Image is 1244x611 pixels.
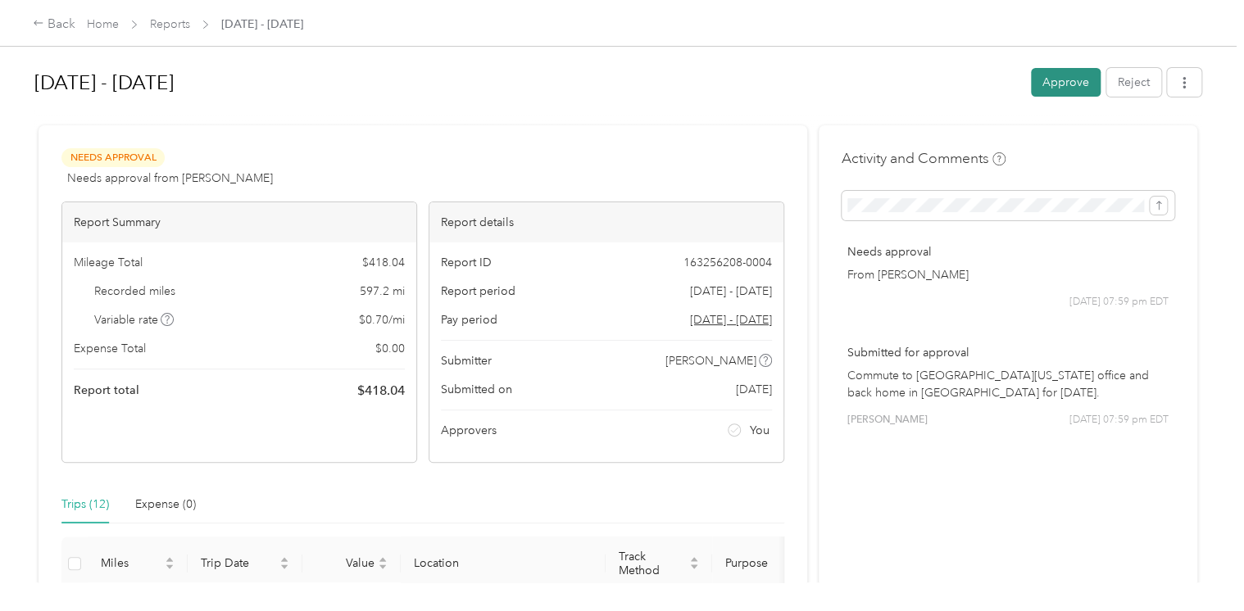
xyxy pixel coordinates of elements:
span: Value [316,556,375,570]
div: Report Summary [62,202,416,242]
button: Approve [1031,68,1101,97]
th: Location [401,536,606,591]
span: caret-up [689,554,699,564]
p: Submitted for approval [847,344,1169,361]
div: Report details [429,202,783,242]
span: [PERSON_NAME] [847,413,928,428]
span: Mileage Total [74,254,143,271]
span: [PERSON_NAME] [665,352,756,369]
div: Back [33,15,75,34]
span: Submitted on [441,381,512,398]
span: Miles [101,556,161,570]
span: Go to pay period [690,311,772,328]
span: Needs approval from [PERSON_NAME] [67,170,273,187]
span: Variable rate [94,311,175,328]
span: [DATE] 07:59 pm EDT [1069,295,1169,310]
span: $ 418.04 [362,254,405,271]
th: Value [302,536,401,591]
span: Trip Date [201,556,276,570]
th: Trip Date [188,536,302,591]
span: caret-up [279,554,289,564]
th: Purpose [712,536,835,591]
p: Commute to [GEOGRAPHIC_DATA][US_STATE] office and back home in [GEOGRAPHIC_DATA] for [DATE]. [847,367,1169,401]
a: Reports [150,17,190,31]
span: $ 0.00 [375,340,405,357]
span: $ 0.70 / mi [359,311,405,328]
span: caret-down [165,562,175,572]
span: 597.2 mi [360,283,405,300]
span: Report ID [441,254,492,271]
iframe: Everlance-gr Chat Button Frame [1152,519,1244,611]
span: You [750,422,770,439]
span: Recorded miles [94,283,175,300]
button: Reject [1106,68,1161,97]
span: Expense Total [74,340,146,357]
span: [DATE] - [DATE] [690,283,772,300]
span: caret-up [378,554,388,564]
th: Miles [88,536,188,591]
span: Track Method [619,550,686,577]
p: From [PERSON_NAME] [847,266,1169,283]
span: caret-down [378,562,388,572]
span: 163256208-0004 [683,254,772,271]
span: [DATE] [736,381,772,398]
span: Purpose [725,556,809,570]
div: Trips (12) [61,496,109,514]
div: Expense (0) [135,496,196,514]
span: Approvers [441,422,497,439]
span: caret-down [279,562,289,572]
span: $ 418.04 [357,381,405,401]
span: Pay period [441,311,497,328]
p: Needs approval [847,243,1169,260]
h4: Activity and Comments [842,148,1006,169]
span: caret-up [165,554,175,564]
span: [DATE] 07:59 pm EDT [1069,413,1169,428]
span: Submitter [441,352,492,369]
span: [DATE] - [DATE] [221,16,303,33]
h1: Sep 1 - 30, 2025 [34,63,1019,102]
span: Report period [441,283,515,300]
span: Report total [74,382,139,399]
th: Track Method [606,536,712,591]
a: Home [87,17,119,31]
span: caret-down [689,562,699,572]
span: Needs Approval [61,148,165,167]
